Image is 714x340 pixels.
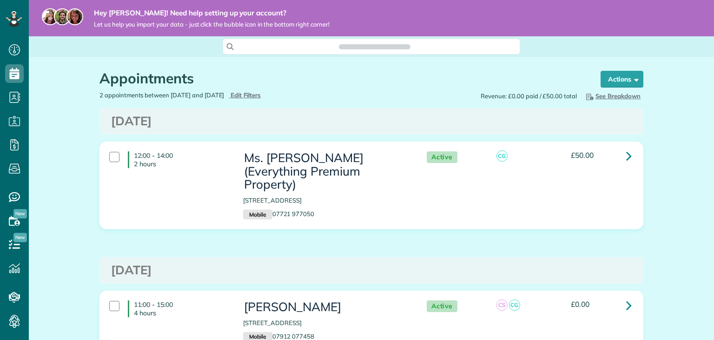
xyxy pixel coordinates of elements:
a: Edit Filters [229,91,261,99]
h1: Appointments [99,71,583,86]
button: See Breakdown [582,91,643,101]
span: £0.00 [571,299,589,309]
span: CG [509,299,520,311]
span: See Breakdown [584,92,641,100]
h3: [PERSON_NAME] [243,300,408,314]
small: Mobile [243,210,272,220]
button: Actions [601,71,643,88]
span: £50.00 [571,150,594,160]
span: New [13,209,27,218]
span: Let us help you import your data - just click the bubble icon in the bottom right corner! [94,20,330,28]
h3: [DATE] [111,115,632,128]
img: maria-72a9807cf96188c08ef61303f053569d2e2a8a1cde33d635c8a3ac13582a053d.jpg [42,8,59,25]
strong: Hey [PERSON_NAME]! Need help setting up your account? [94,8,330,18]
h4: 11:00 - 15:00 [128,300,229,317]
p: 2 hours [134,160,229,168]
span: New [13,233,27,242]
div: 2 appointments between [DATE] and [DATE] [93,91,371,100]
h3: Ms. [PERSON_NAME] (Everything Premium Property) [243,151,408,191]
span: CG [496,150,508,162]
a: Mobile07912 077458 [243,333,314,340]
span: Active [427,300,457,312]
h4: 12:00 - 14:00 [128,151,229,168]
p: 4 hours [134,309,229,317]
p: [STREET_ADDRESS] [243,319,408,327]
span: Search ZenMaid… [348,42,401,51]
span: Edit Filters [231,91,261,99]
a: Mobile07721 977050 [243,210,314,218]
p: [STREET_ADDRESS] [243,196,408,205]
img: michelle-19f622bdf1676172e81f8f8fba1fb50e276960ebfe0243fe18214015130c80e4.jpg [66,8,83,25]
span: Active [427,151,457,163]
span: Revenue: £0.00 paid / £50.00 total [481,92,577,101]
h3: [DATE] [111,264,632,277]
span: CS [496,299,508,311]
img: jorge-587dff0eeaa6aab1f244e6dc62b8924c3b6ad411094392a53c71c6c4a576187d.jpg [54,8,71,25]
